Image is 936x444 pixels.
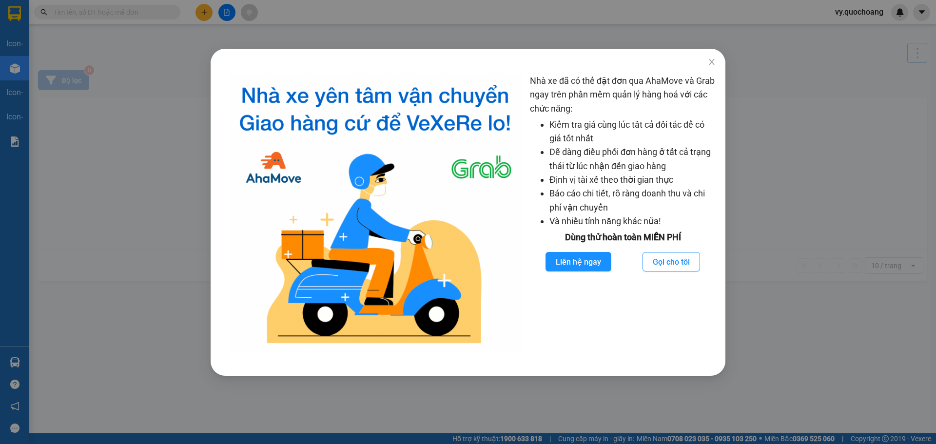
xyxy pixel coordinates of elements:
li: Định vị tài xế theo thời gian thực [549,173,716,187]
button: Close [698,49,725,76]
div: Nhà xe đã có thể đặt đơn qua AhaMove và Grab ngay trên phần mềm quản lý hàng hoá với các chức năng: [530,74,716,351]
span: Liên hệ ngay [556,256,601,268]
div: Dùng thử hoàn toàn MIỄN PHÍ [530,231,716,244]
button: Liên hệ ngay [546,252,611,271]
span: Gọi cho tôi [653,256,690,268]
li: Kiểm tra giá cùng lúc tất cả đối tác để có giá tốt nhất [549,118,716,146]
button: Gọi cho tôi [643,252,700,271]
li: Và nhiều tính năng khác nữa! [549,214,716,228]
img: logo [228,74,522,351]
li: Báo cáo chi tiết, rõ ràng doanh thu và chi phí vận chuyển [549,187,716,214]
span: close [708,58,716,66]
li: Dễ dàng điều phối đơn hàng ở tất cả trạng thái từ lúc nhận đến giao hàng [549,145,716,173]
